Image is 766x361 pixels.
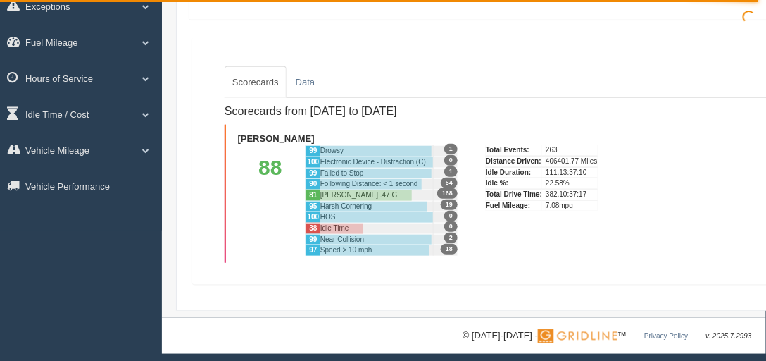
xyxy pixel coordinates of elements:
[225,66,287,99] a: Scorecards
[306,223,320,234] div: 38
[441,178,458,188] span: 54
[235,145,306,256] div: 88
[306,145,320,157] div: 99
[306,201,320,212] div: 95
[546,200,597,212] div: 7.08mpg
[486,167,542,178] div: Idle Duration:
[444,144,458,154] span: 1
[288,66,322,99] a: Data
[486,156,542,167] div: Distance Driven:
[306,190,320,201] div: 81
[437,188,458,199] span: 168
[486,200,542,212] div: Fuel Mileage:
[538,329,617,343] img: Gridline
[706,332,752,340] span: v. 2025.7.2993
[546,178,597,189] div: 22.58%
[444,211,458,221] span: 0
[306,178,320,190] div: 90
[444,221,458,232] span: 0
[463,329,752,343] div: © [DATE]-[DATE] - ™
[306,168,320,179] div: 99
[546,145,597,156] div: 263
[546,189,597,200] div: 382.10:37:17
[546,156,597,167] div: 406401.77 Miles
[546,167,597,178] div: 111.13:37:10
[444,155,458,166] span: 0
[486,145,542,156] div: Total Events:
[644,332,688,340] a: Privacy Policy
[486,189,542,200] div: Total Drive Time:
[238,133,315,144] b: [PERSON_NAME]
[306,212,320,223] div: 100
[225,105,647,118] h4: Scorecards from [DATE] to [DATE]
[306,234,320,245] div: 99
[486,178,542,189] div: Idle %:
[441,244,458,255] span: 18
[444,233,458,243] span: 2
[306,157,320,168] div: 100
[306,245,320,256] div: 97
[444,166,458,177] span: 1
[441,200,458,210] span: 19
